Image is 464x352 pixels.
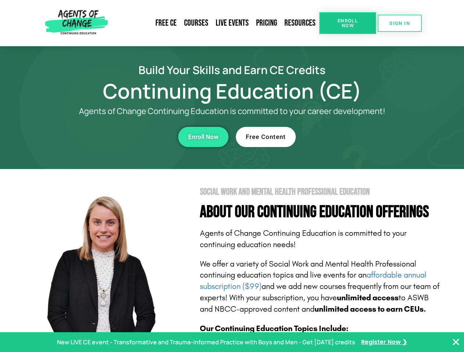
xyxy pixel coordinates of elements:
[200,228,407,249] span: Agents of Change Continuing Education is committed to your continuing education needs!
[337,293,399,302] b: unlimited access
[188,134,219,140] span: Enroll Now
[319,12,376,34] a: Enroll Now
[378,15,422,32] a: SIGN IN
[152,15,180,32] a: Free CE
[389,21,410,26] span: SIGN IN
[212,15,252,32] a: Live Events
[111,15,319,32] nav: Menu
[23,82,442,99] h1: Continuing Education (CE)
[236,127,296,147] a: Free Content
[252,15,281,32] a: Pricing
[57,337,355,348] p: New LIVE CE event - Transformative and Trauma-informed Practice with Boys and Men - Get [DATE] cr...
[52,107,412,116] p: Agents of Change Continuing Education is committed to your career development!
[200,204,442,220] h4: About Our Continuing Education Offerings
[281,15,319,32] a: Resources
[452,338,460,346] button: Close Banner
[331,18,364,28] span: Enroll Now
[200,187,442,197] h2: Social Work and Mental Health Professional Education
[361,337,407,348] a: Register Now ❯
[180,15,212,32] a: Courses
[23,65,442,75] h2: Build Your Skills and Earn CE Credits
[246,134,286,140] span: Free Content
[200,324,348,333] b: Our Continuing Education Topics Include:
[200,258,442,315] p: We offer a variety of Social Work and Mental Health Professional continuing education topics and ...
[178,127,229,147] a: Enroll Now
[314,304,426,314] b: unlimited access to earn CEUs.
